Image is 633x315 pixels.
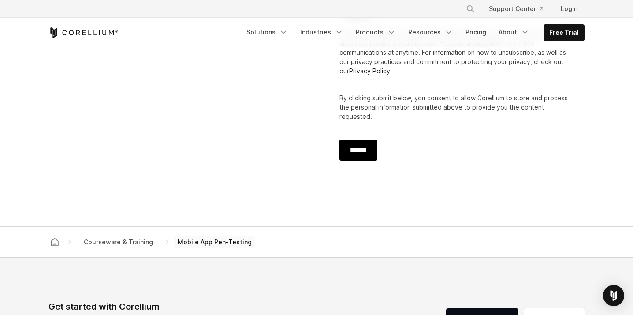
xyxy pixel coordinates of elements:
a: Products [350,24,401,40]
a: Resources [403,24,458,40]
div: Open Intercom Messenger [603,285,624,306]
p: By clicking submit below, you consent to allow Corellium to store and process the personal inform... [339,93,570,121]
div: Navigation Menu [455,1,585,17]
div: Get started with Corellium [48,300,274,313]
a: Login [554,1,585,17]
a: About [493,24,535,40]
span: Courseware & Training [80,236,156,248]
a: Privacy Policy [349,67,390,75]
span: Mobile App Pen-Testing [174,236,255,248]
a: Free Trial [544,25,584,41]
a: Courseware & Training [77,234,160,250]
a: Industries [295,24,349,40]
a: Pricing [460,24,492,40]
button: Search [462,1,478,17]
a: Corellium home [47,236,63,248]
a: Support Center [482,1,550,17]
a: Solutions [241,24,293,40]
div: Navigation Menu [241,24,585,41]
p: Corellium needs the contact information you provide to us to contact you about our products and s... [339,29,570,76]
a: Corellium Home [48,27,119,38]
